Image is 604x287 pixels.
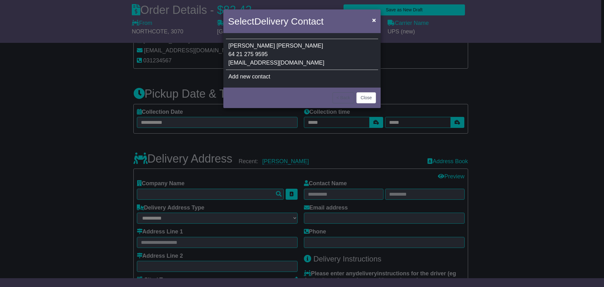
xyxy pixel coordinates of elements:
[369,14,379,26] button: Close
[228,51,268,57] span: 64 21 275 9595
[228,14,323,28] h4: Select
[356,92,376,103] button: Close
[228,43,275,49] span: [PERSON_NAME]
[291,16,323,26] span: Contact
[277,43,323,49] span: [PERSON_NAME]
[333,92,354,103] button: < Back
[228,73,270,80] span: Add new contact
[372,16,376,24] span: ×
[254,16,288,26] span: Delivery
[228,60,324,66] span: [EMAIL_ADDRESS][DOMAIN_NAME]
